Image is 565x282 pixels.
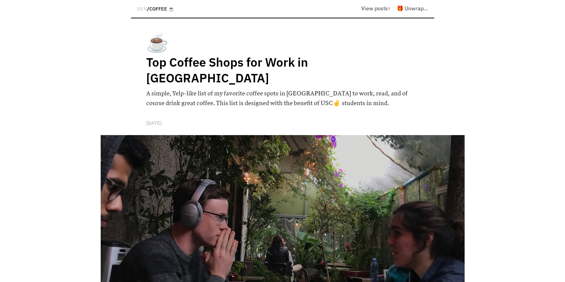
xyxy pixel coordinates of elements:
div: / [137,3,174,14]
h1: ☕️ [146,30,419,54]
span: ▾ [388,5,391,12]
a: View posts [361,5,397,12]
p: [DATE] [146,117,419,129]
a: 🎁 Unwrap... [397,5,428,12]
h6: A simple, Yelp-like list of my favorite coffee spots in [GEOGRAPHIC_DATA] to work, read, and of c... [146,89,419,108]
h1: Top Coffee Shops for Work in [GEOGRAPHIC_DATA] [146,54,374,86]
a: BEN [137,6,147,12]
a: Coffee ☕️ [149,6,174,12]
